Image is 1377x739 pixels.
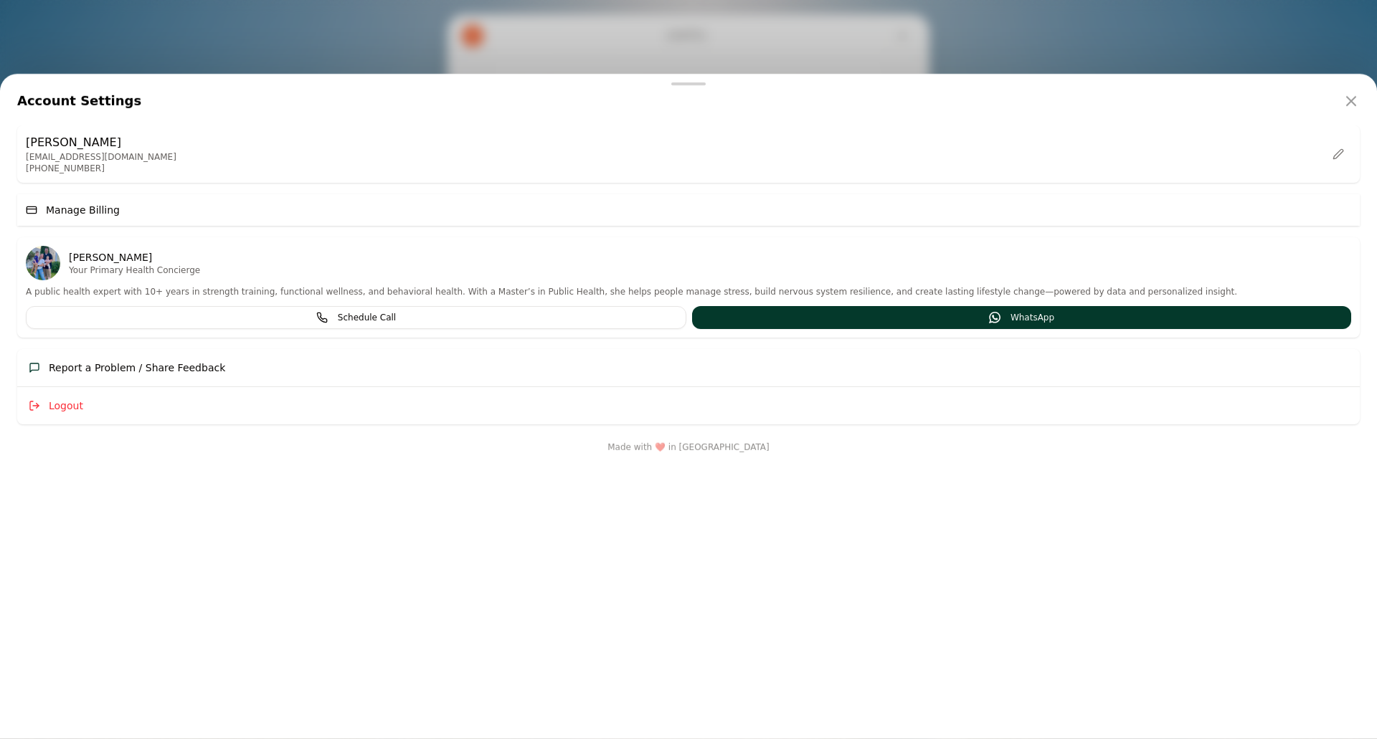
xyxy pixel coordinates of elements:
[26,286,1351,297] p: A public health expert with 10+ years in strength training, functional wellness, and behavioral h...
[17,194,1360,226] button: Manage Billing
[26,151,176,163] p: [EMAIL_ADDRESS][DOMAIN_NAME]
[1011,312,1054,323] span: WhatsApp
[26,246,60,280] img: Coach
[17,91,141,111] h2: Account Settings
[69,264,200,276] p: Your Primary Health Concierge
[1343,92,1360,110] button: Close
[46,203,120,217] span: Manage Billing
[1325,141,1351,167] button: Edit profile
[17,387,1360,424] button: Logout
[49,399,83,413] span: Logout
[17,349,1360,386] button: Report a Problem / Share Feedback
[26,306,686,329] button: Schedule Call
[26,163,176,174] p: [PHONE_NUMBER]
[49,361,225,375] span: Report a Problem / Share Feedback
[69,250,200,264] p: [PERSON_NAME]
[692,306,1351,329] button: WhatsApp
[26,134,176,151] h2: [PERSON_NAME]
[607,442,770,453] p: Made with ❤️ in [GEOGRAPHIC_DATA]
